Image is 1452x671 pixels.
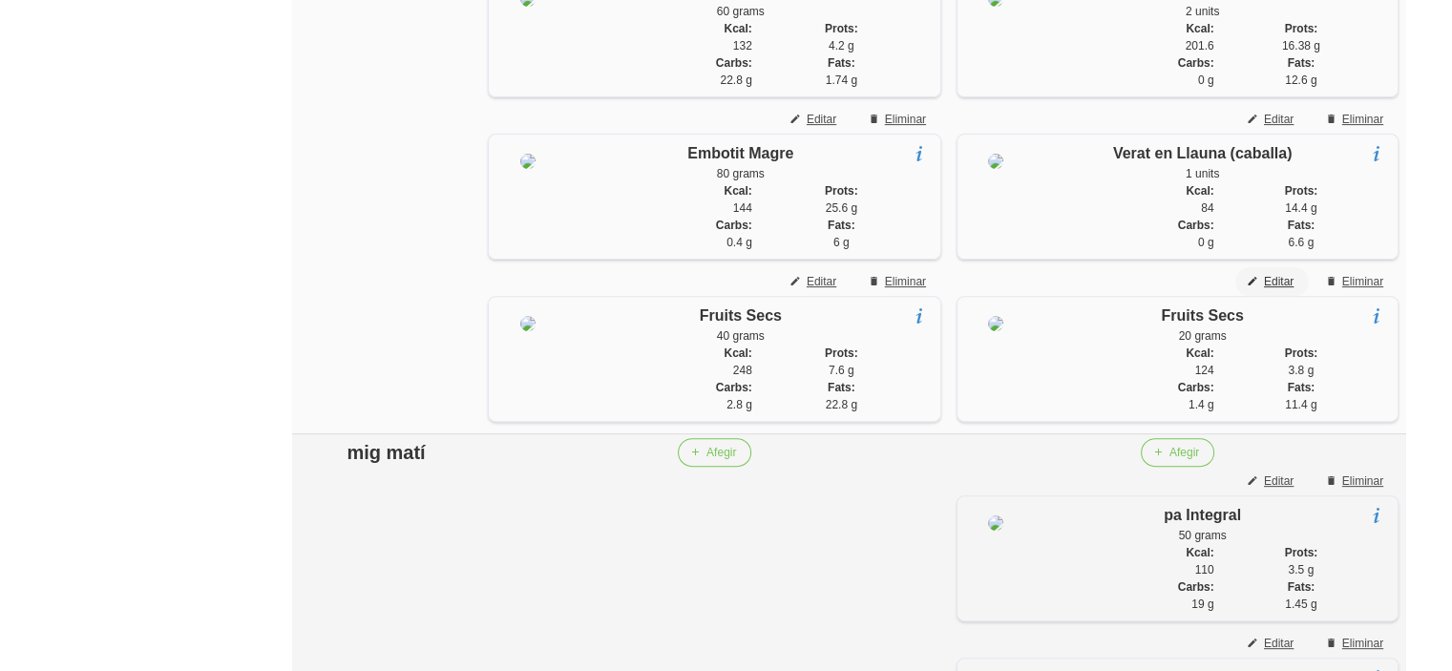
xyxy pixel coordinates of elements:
span: Eliminar [1342,635,1383,652]
span: Eliminar [1342,111,1383,128]
strong: Fats: [828,56,855,70]
span: 201.6 [1186,39,1214,52]
span: 14.4 g [1285,201,1316,215]
span: Afegir [706,444,736,461]
strong: Prots: [1284,546,1317,559]
span: 3.5 g [1288,563,1314,577]
img: 8ea60705-12ae-42e8-83e1-4ba62b1261d5%2Ffoods%2F52975-pan-integral-jpg.jpg [988,515,1003,531]
span: 84 [1201,201,1213,215]
strong: Prots: [825,346,858,360]
strong: Kcal: [1186,546,1213,559]
button: Editar [778,267,852,296]
span: 0 g [1198,73,1214,87]
strong: Prots: [1284,22,1317,35]
span: 124 [1195,364,1214,377]
button: Eliminar [856,105,941,134]
span: 16.38 g [1282,39,1320,52]
strong: Fats: [1287,381,1315,394]
span: 40 grams [717,329,765,343]
span: pa Integral [1164,507,1241,523]
strong: Prots: [825,22,858,35]
strong: Carbs: [716,219,752,232]
div: mig matí [300,438,473,467]
span: 2 units [1186,5,1219,18]
span: 1.74 g [826,73,857,87]
span: Editar [1264,111,1294,128]
img: 8ea60705-12ae-42e8-83e1-4ba62b1261d5%2Ffoods%2F58016-caballa-transparente-png.png [988,154,1003,169]
img: 8ea60705-12ae-42e8-83e1-4ba62b1261d5%2Ffoods%2F63453-fruits-secs-jpg.jpg [520,316,536,331]
button: Editar [1235,267,1309,296]
span: 20 grams [1179,329,1227,343]
span: Eliminar [1342,472,1383,490]
span: 1.4 g [1189,398,1214,411]
span: Afegir [1169,444,1199,461]
span: Verat en Llauna (caballa) [1113,145,1293,161]
strong: Fats: [828,381,855,394]
strong: Fats: [1287,56,1315,70]
button: Eliminar [856,267,941,296]
span: 0 g [1198,236,1214,249]
button: Afegir [1141,438,1214,467]
strong: Carbs: [1178,56,1214,70]
span: Eliminar [1342,273,1383,290]
span: 4.2 g [829,39,854,52]
span: 19 g [1191,598,1213,611]
strong: Carbs: [716,381,752,394]
strong: Kcal: [724,184,751,198]
button: Eliminar [1314,629,1399,658]
strong: Kcal: [1186,22,1213,35]
span: Fruits Secs [700,307,782,324]
span: 6 g [833,236,850,249]
span: 3.8 g [1288,364,1314,377]
span: Editar [1264,472,1294,490]
strong: Carbs: [716,56,752,70]
button: Editar [1235,629,1309,658]
strong: Prots: [825,184,858,198]
span: 22.8 g [720,73,751,87]
span: 60 grams [717,5,765,18]
span: 132 [733,39,752,52]
span: 110 [1195,563,1214,577]
span: Embotit Magre [687,145,793,161]
span: Eliminar [885,111,926,128]
span: Editar [1264,635,1294,652]
span: Eliminar [885,273,926,290]
strong: Fats: [1287,219,1315,232]
img: 8ea60705-12ae-42e8-83e1-4ba62b1261d5%2Ffoods%2F63453-fruits-secs-jpg.jpg [988,316,1003,331]
button: Editar [1235,467,1309,495]
strong: Carbs: [1178,219,1214,232]
span: 11.4 g [1285,398,1316,411]
button: Eliminar [1314,267,1399,296]
span: 50 grams [1179,529,1227,542]
span: 0.4 g [726,236,752,249]
span: Editar [807,111,836,128]
strong: Kcal: [724,346,751,360]
span: 25.6 g [826,201,857,215]
strong: Prots: [1284,184,1317,198]
img: 8ea60705-12ae-42e8-83e1-4ba62b1261d5%2Ffoods%2F11072-pernil-i-llom-jpg.jpg [520,154,536,169]
span: Fruits Secs [1161,307,1243,324]
span: 248 [733,364,752,377]
span: 6.6 g [1288,236,1314,249]
strong: Kcal: [724,22,751,35]
span: 1 units [1186,167,1219,180]
button: Afegir [678,438,751,467]
strong: Fats: [828,219,855,232]
button: Editar [778,105,852,134]
span: Editar [807,273,836,290]
span: 80 grams [717,167,765,180]
button: Eliminar [1314,105,1399,134]
span: Editar [1264,273,1294,290]
button: Editar [1235,105,1309,134]
span: 2.8 g [726,398,752,411]
strong: Kcal: [1186,184,1213,198]
span: 12.6 g [1285,73,1316,87]
span: 144 [733,201,752,215]
strong: Carbs: [1178,580,1214,594]
span: 7.6 g [829,364,854,377]
span: 22.8 g [826,398,857,411]
span: 1.45 g [1285,598,1316,611]
strong: Fats: [1287,580,1315,594]
strong: Kcal: [1186,346,1213,360]
strong: Prots: [1284,346,1317,360]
